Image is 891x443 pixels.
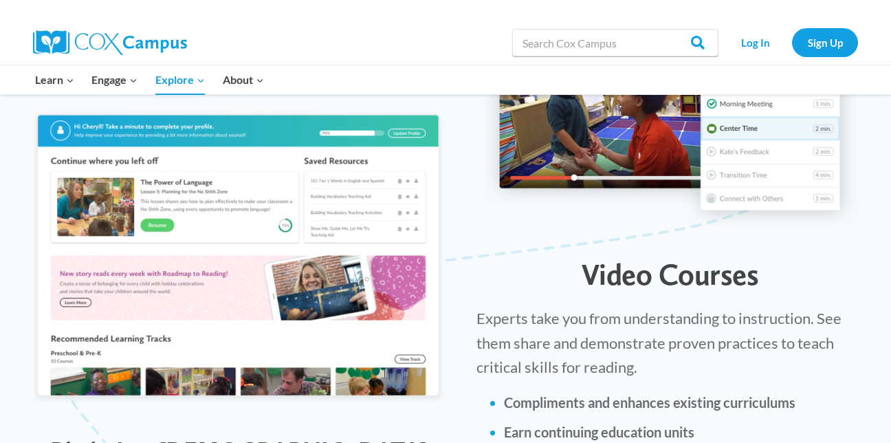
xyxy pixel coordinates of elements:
[725,28,785,56] a: Log In
[725,28,858,56] nav: Secondary Navigation
[83,65,147,94] button: Child menu of Engage
[504,394,795,411] strong: Compliments and enhances existing curriculums
[512,29,718,56] input: Search Cox Campus
[214,65,273,94] button: Child menu of About
[27,107,449,407] img: Screenshot of the Cox Campus learning dashboard
[146,65,214,94] button: Child menu of Explore
[26,65,272,94] nav: Primary Navigation
[504,424,694,440] strong: Earn continuing education units
[33,30,187,55] img: Cox Campus
[582,257,759,292] span: Video Courses
[26,65,83,94] button: Child menu of Learn
[476,309,841,376] span: Experts take you from understanding to instruction. See them share and demonstrate proven practic...
[792,28,858,56] a: Sign Up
